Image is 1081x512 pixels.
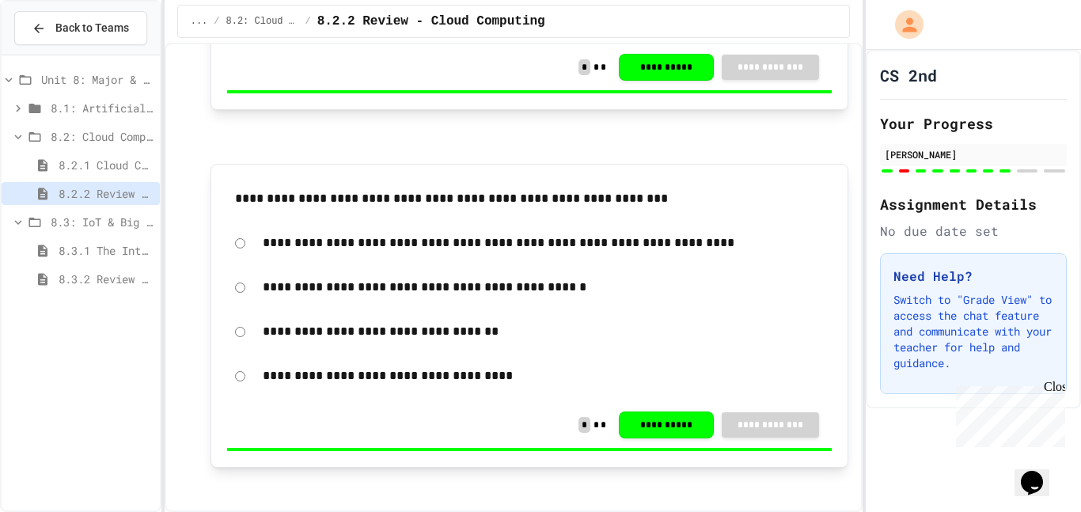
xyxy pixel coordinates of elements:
[885,147,1062,161] div: [PERSON_NAME]
[41,71,154,88] span: Unit 8: Major & Emerging Technologies
[317,12,545,31] span: 8.2.2 Review - Cloud Computing
[59,157,154,173] span: 8.2.1 Cloud Computing: Transforming the Digital World
[1015,449,1065,496] iframe: chat widget
[880,64,937,86] h1: CS 2nd
[880,193,1067,215] h2: Assignment Details
[59,185,154,202] span: 8.2.2 Review - Cloud Computing
[880,222,1067,241] div: No due date set
[59,242,154,259] span: 8.3.1 The Internet of Things and Big Data: Our Connected Digital World
[14,11,147,45] button: Back to Teams
[950,380,1065,447] iframe: chat widget
[305,15,310,28] span: /
[893,267,1053,286] h3: Need Help?
[893,292,1053,371] p: Switch to "Grade View" to access the chat feature and communicate with your teacher for help and ...
[51,214,154,230] span: 8.3: IoT & Big Data
[55,20,129,36] span: Back to Teams
[214,15,219,28] span: /
[191,15,208,28] span: ...
[880,112,1067,135] h2: Your Progress
[51,100,154,116] span: 8.1: Artificial Intelligence Basics
[226,15,299,28] span: 8.2: Cloud Computing
[878,6,927,43] div: My Account
[51,128,154,145] span: 8.2: Cloud Computing
[6,6,109,101] div: Chat with us now!Close
[59,271,154,287] span: 8.3.2 Review - The Internet of Things and Big Data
